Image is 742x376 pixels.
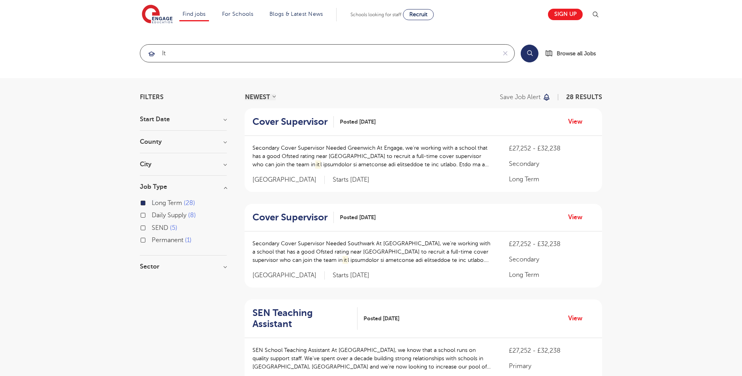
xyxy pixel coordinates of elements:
span: Posted [DATE] [340,118,376,126]
h3: Sector [140,263,227,270]
p: Secondary [509,255,594,264]
mark: it [343,256,348,264]
span: Daily Supply [152,212,186,219]
h2: SEN Teaching Assistant [252,307,351,330]
h3: County [140,139,227,145]
span: SEND [152,224,168,231]
span: Filters [140,94,164,100]
a: For Schools [222,11,253,17]
input: SEND 5 [152,224,157,229]
a: Blogs & Latest News [269,11,323,17]
a: Browse all Jobs [545,49,602,58]
a: Cover Supervisor [252,212,334,223]
a: Sign up [548,9,583,20]
p: £27,252 - £32,238 [509,239,594,249]
h3: City [140,161,227,167]
img: Engage Education [142,5,173,24]
span: [GEOGRAPHIC_DATA] [252,176,325,184]
p: Secondary [509,159,594,169]
p: Long Term [509,270,594,280]
input: Daily Supply 8 [152,212,157,217]
h2: Cover Supervisor [252,116,328,128]
p: Long Term [509,175,594,184]
span: Schools looking for staff [350,12,401,17]
p: Secondary Cover Supervisor Needed Southwark At [GEOGRAPHIC_DATA], we’re working with a school tha... [252,239,493,264]
span: Browse all Jobs [557,49,596,58]
span: [GEOGRAPHIC_DATA] [252,271,325,280]
h3: Job Type [140,184,227,190]
a: SEN Teaching Assistant [252,307,358,330]
button: Search [521,45,539,62]
span: Posted [DATE] [363,314,399,323]
button: Save job alert [500,94,551,100]
a: Recruit [403,9,434,20]
mark: it [315,160,321,169]
p: £27,252 - £32,238 [509,144,594,153]
input: Long Term 28 [152,199,157,205]
span: 28 [184,199,195,207]
p: Secondary Cover Supervisor Needed Greenwich At Engage, we’re working with a school that has a goo... [252,144,493,169]
h2: Cover Supervisor [252,212,328,223]
p: Starts [DATE] [333,176,369,184]
div: Submit [140,44,515,62]
span: 1 [185,237,192,244]
p: SEN School Teaching Assistant At [GEOGRAPHIC_DATA], we know that a school runs on quality support... [252,346,493,371]
input: Permanent 1 [152,237,157,242]
p: £27,252 - £32,238 [509,346,594,355]
input: Submit [140,45,496,62]
a: Cover Supervisor [252,116,334,128]
span: 8 [188,212,196,219]
button: Clear [496,45,514,62]
span: 28 RESULTS [566,94,602,101]
span: Posted [DATE] [340,213,376,222]
p: Primary [509,361,594,371]
span: 5 [170,224,177,231]
a: View [568,212,588,222]
span: Long Term [152,199,182,207]
p: Starts [DATE] [333,271,369,280]
span: Permanent [152,237,183,244]
a: Find jobs [183,11,206,17]
span: Recruit [409,11,427,17]
a: View [568,117,588,127]
h3: Start Date [140,116,227,122]
a: View [568,313,588,323]
p: Save job alert [500,94,540,100]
